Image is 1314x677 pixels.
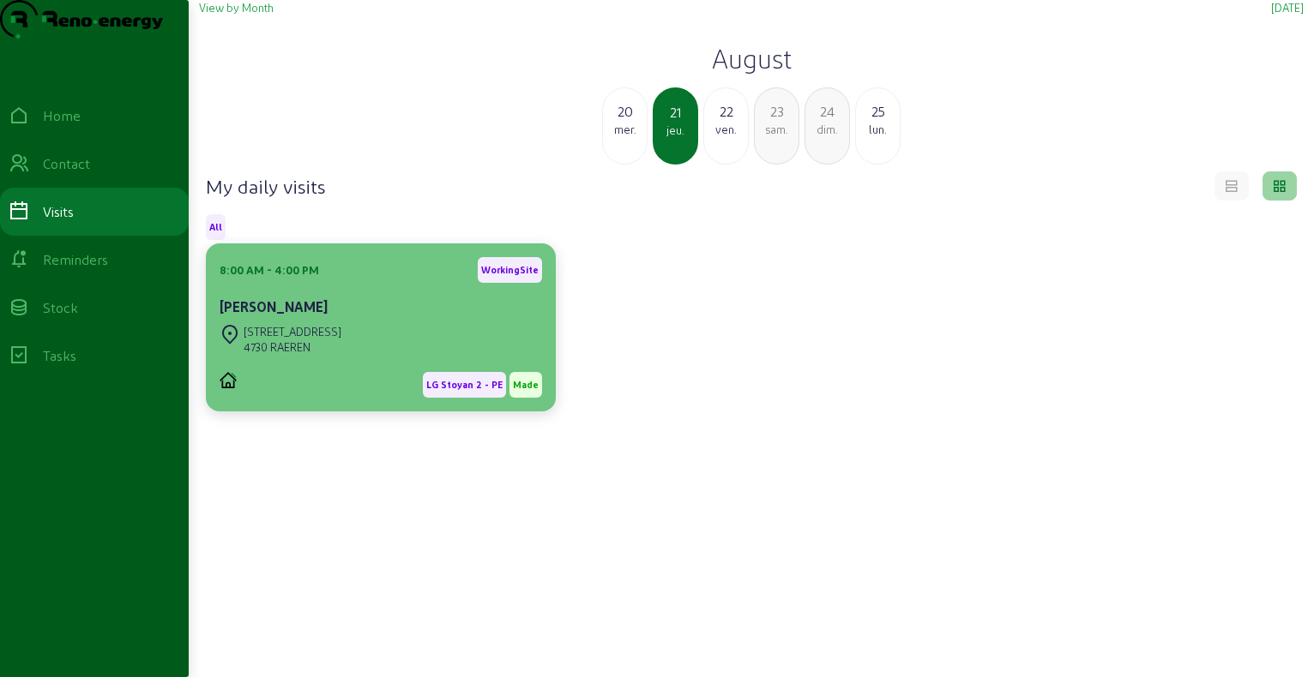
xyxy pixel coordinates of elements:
[43,201,74,222] div: Visits
[755,101,799,122] div: 23
[43,153,90,174] div: Contact
[220,298,328,315] cam-card-title: [PERSON_NAME]
[206,174,325,198] h4: My daily visits
[1271,1,1304,14] span: [DATE]
[856,122,900,137] div: lun.
[603,122,647,137] div: mer.
[244,339,341,355] div: 4730 RAEREN
[805,122,849,137] div: dim.
[755,122,799,137] div: sam.
[199,43,1304,74] h2: August
[603,101,647,122] div: 20
[426,379,503,391] span: LG Stoyan 2 - PE
[43,345,76,366] div: Tasks
[654,123,696,138] div: jeu.
[481,264,539,276] span: WorkingSite
[199,1,274,14] span: View by Month
[704,101,748,122] div: 22
[220,372,237,388] img: PVELEC
[43,297,78,318] div: Stock
[805,101,849,122] div: 24
[856,101,900,122] div: 25
[654,102,696,123] div: 21
[209,221,222,233] span: All
[43,249,108,270] div: Reminders
[244,324,341,339] div: [STREET_ADDRESS]
[513,379,539,391] span: Made
[704,122,748,137] div: ven.
[43,105,81,126] div: Home
[220,262,319,278] div: 8:00 AM - 4:00 PM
